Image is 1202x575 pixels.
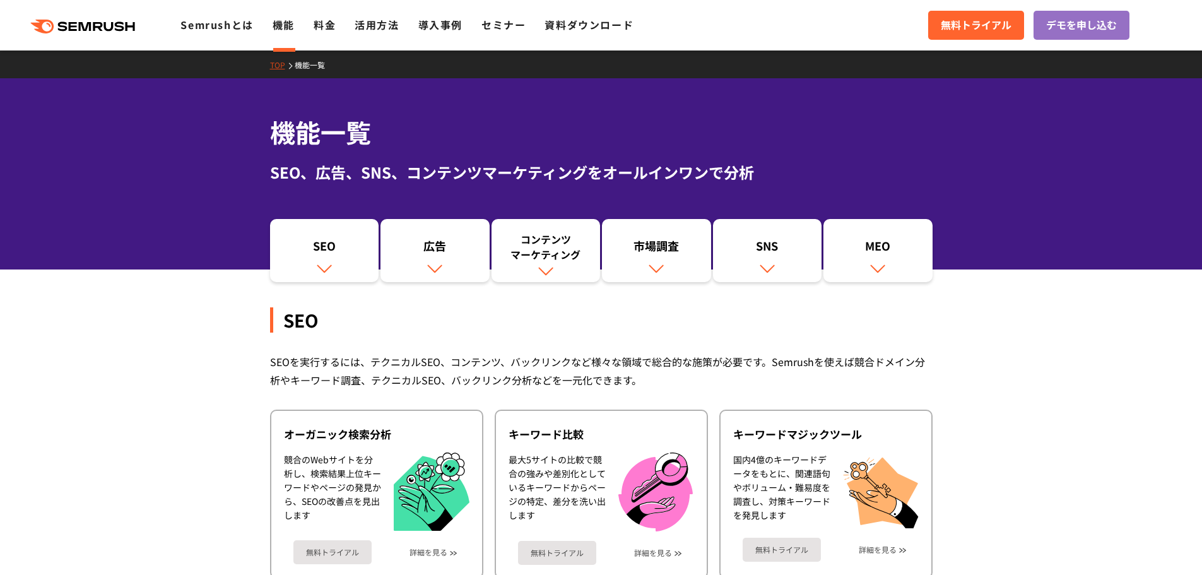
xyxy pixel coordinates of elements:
[380,219,490,282] a: 広告
[928,11,1024,40] a: 無料トライアル
[481,17,526,32] a: セミナー
[270,219,379,282] a: SEO
[270,353,933,389] div: SEOを実行するには、テクニカルSEO、コンテンツ、バックリンクなど様々な領域で総合的な施策が必要です。Semrushを使えば競合ドメイン分析やキーワード調査、テクニカルSEO、バックリンク分析...
[180,17,253,32] a: Semrushとは
[608,238,705,259] div: 市場調査
[270,59,295,70] a: TOP
[823,219,933,282] a: MEO
[387,238,483,259] div: 広告
[276,238,373,259] div: SEO
[284,427,469,442] div: オーガニック検索分析
[284,453,381,531] div: 競合のWebサイトを分析し、検索結果上位キーワードやページの発見から、SEOの改善点を見出します
[618,453,693,531] img: キーワード比較
[602,219,711,282] a: 市場調査
[273,17,295,32] a: 機能
[498,232,594,262] div: コンテンツ マーケティング
[733,427,919,442] div: キーワードマジックツール
[418,17,463,32] a: 導入事例
[859,545,897,554] a: 詳細を見る
[295,59,334,70] a: 機能一覧
[270,161,933,184] div: SEO、広告、SNS、コンテンツマーケティングをオールインワンで分析
[830,238,926,259] div: MEO
[270,114,933,151] h1: 機能一覧
[492,219,601,282] a: コンテンツマーケティング
[634,548,672,557] a: 詳細を見る
[518,541,596,565] a: 無料トライアル
[545,17,633,32] a: 資料ダウンロード
[394,453,469,531] img: オーガニック検索分析
[941,17,1011,33] span: 無料トライアル
[719,238,816,259] div: SNS
[1046,17,1117,33] span: デモを申し込む
[1034,11,1129,40] a: デモを申し込む
[355,17,399,32] a: 活用方法
[733,453,830,528] div: 国内4億のキーワードデータをもとに、関連語句やボリューム・難易度を調査し、対策キーワードを発見します
[270,307,933,333] div: SEO
[509,453,606,531] div: 最大5サイトの比較で競合の強みや差別化としているキーワードからページの特定、差分を洗い出します
[410,548,447,557] a: 詳細を見る
[314,17,336,32] a: 料金
[843,453,919,528] img: キーワードマジックツール
[293,540,372,564] a: 無料トライアル
[509,427,694,442] div: キーワード比較
[743,538,821,562] a: 無料トライアル
[713,219,822,282] a: SNS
